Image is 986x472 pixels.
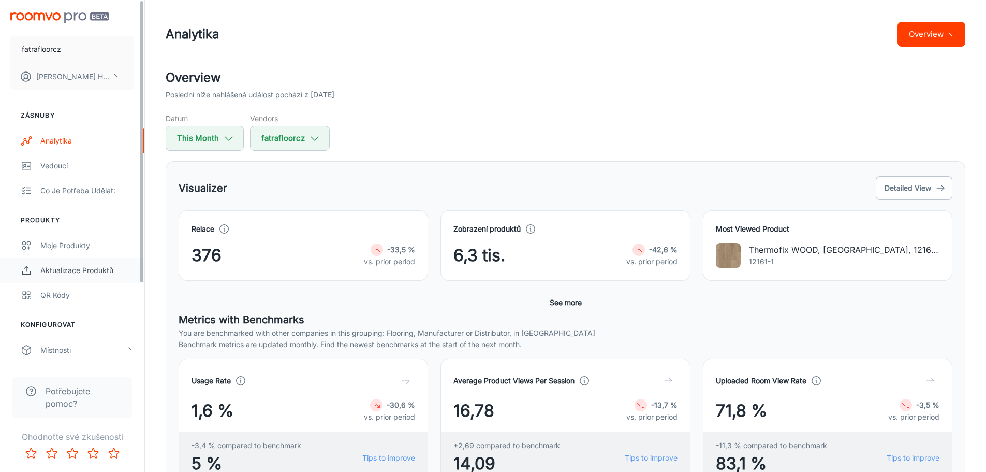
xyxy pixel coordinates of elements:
[179,327,952,339] p: You are benchmarked with other companies in this grouping: Flooring, Manufacturer or Distributor,...
[716,398,767,423] span: 71,8 %
[453,243,505,268] span: 6,3 tis.
[453,375,575,387] h4: Average Product Views Per Session
[179,339,952,350] p: Benchmark metrics are updated monthly. Find the newest benchmarks at the start of the next month.
[749,244,939,256] p: Thermofix WOOD, [GEOGRAPHIC_DATA], 12161-1
[716,243,741,268] img: Thermofix WOOD, Meadow Oak, 12161-1
[364,256,415,267] p: vs. prior period
[250,126,330,151] button: fatrafloorcz
[362,452,415,464] a: Tips to improve
[716,375,806,387] h4: Uploaded Room View Rate
[40,185,134,196] div: Co je potřeba udělat:
[453,440,560,451] span: +2,69 compared to benchmark
[651,401,678,409] strong: -13,7 %
[716,440,827,451] span: -11,3 % compared to benchmark
[179,180,227,196] h5: Visualizer
[40,290,134,301] div: QR kódy
[192,440,301,451] span: -3,4 % compared to benchmark
[192,375,231,387] h4: Usage Rate
[453,398,494,423] span: 16,78
[546,293,586,312] button: See more
[887,452,939,464] a: Tips to improve
[916,401,939,409] strong: -3,5 %
[83,443,104,464] button: Rate 4 star
[36,71,109,82] p: [PERSON_NAME] Hrdina
[21,443,41,464] button: Rate 1 star
[179,312,952,327] h5: Metrics with Benchmarks
[22,44,61,55] p: fatrafloorcz
[166,25,219,44] h1: Analytika
[166,126,244,151] button: This Month
[888,411,939,423] p: vs. prior period
[453,223,521,235] h4: Zobrazení produktů
[40,160,134,171] div: Vedoucí
[46,385,120,410] span: Potřebujete pomoc?
[626,411,678,423] p: vs. prior period
[716,223,939,235] h4: Most Viewed Product
[387,245,415,254] strong: -33,5 %
[166,68,965,87] h2: Overview
[166,113,244,124] h5: Datum
[364,411,415,423] p: vs. prior period
[250,113,330,124] h5: Vendors
[192,243,222,268] span: 376
[192,398,233,423] span: 1,6 %
[626,256,678,267] p: vs. prior period
[649,245,678,254] strong: -42,6 %
[749,256,939,267] p: 12161-1
[8,431,136,443] p: Ohodnoťte své zkušenosti
[40,135,134,147] div: Analytika
[897,22,965,47] button: Overview
[192,223,214,235] h4: Relace
[40,265,134,276] div: Aktualizace produktů
[62,443,83,464] button: Rate 3 star
[40,240,134,251] div: Moje produkty
[10,36,134,63] button: fatrafloorcz
[10,12,109,23] img: Roomvo PRO Beta
[625,452,678,464] a: Tips to improve
[40,345,126,356] div: Místnosti
[387,401,415,409] strong: -30,6 %
[166,89,334,101] p: Poslední níže nahlášená událost pochází z [DATE]
[10,63,134,90] button: [PERSON_NAME] Hrdina
[104,443,124,464] button: Rate 5 star
[41,443,62,464] button: Rate 2 star
[876,176,952,200] button: Detailed View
